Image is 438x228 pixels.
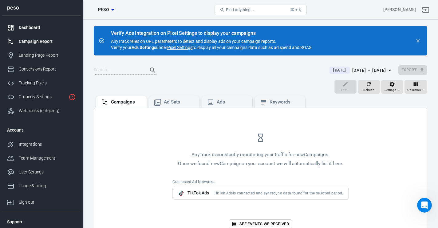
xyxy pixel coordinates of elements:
div: Sign out [19,199,76,206]
a: Property Settings [2,90,81,104]
div: Usage & billing [19,183,76,189]
button: peso [91,4,121,15]
a: Conversions Report [2,62,81,76]
div: Tracking Pixels [19,80,76,86]
div: Landing Page Report [19,52,76,59]
li: Account [2,123,81,137]
p: Once we found new Campaign on your account we will automatically list it here. [172,161,348,167]
a: Tracking Pixels [2,76,81,90]
span: Connected Ad Networks [172,179,214,184]
span: [DATE] [331,67,348,73]
a: Dashboard [2,21,81,35]
div: Dashboard [19,24,76,31]
div: ⌘ + K [290,7,302,12]
a: Landing Page Report [2,48,81,62]
div: Property Settings [19,94,66,100]
a: Sign out [2,193,81,209]
a: User Settings [2,165,81,179]
div: User Settings [19,169,76,175]
button: Columns [404,80,427,94]
a: Campaign Report [2,35,81,48]
div: Campaigns [111,99,142,105]
a: Pixel Settings [167,44,192,51]
button: close [414,36,422,45]
span: Settings [385,87,397,93]
a: Webhooks (outgoing) [2,104,81,118]
button: Search [145,63,160,78]
p: AnyTrack is constantly monitoring your traffic for new Campaigns . [172,152,348,158]
span: peso [98,6,109,14]
svg: Property is not installed yet [69,93,76,101]
span: TikTok Ads is connected and synced, no data found for the selected period. [214,191,343,196]
div: Team Management [19,155,76,161]
span: Refresh [363,87,374,93]
a: Sign out [418,2,433,17]
div: Campaign Report [19,38,76,45]
a: Team Management [2,151,81,165]
iframe: Intercom live chat [417,198,432,213]
a: Usage & billing [2,179,81,193]
input: Search... [94,66,143,74]
button: [DATE][DATE] － [DATE] [325,65,398,75]
div: Ads [217,99,247,105]
div: Ad Sets [164,99,195,105]
a: Integrations [2,137,81,151]
button: Settings [381,80,403,94]
div: [DATE] － [DATE] [352,67,386,74]
div: Keywords [270,99,300,105]
span: TikTok Ads [187,190,209,196]
button: Refresh [358,80,380,94]
div: Verify Ads Integration on Pixel Settings to display your campaigns [111,30,313,36]
button: Find anything...⌘ + K [215,5,307,15]
div: Account id: tKQwVset [383,6,416,13]
div: Integrations [19,141,76,148]
strong: Ads Settings [132,45,156,50]
div: Conversions Report [19,66,76,72]
div: Webhooks (outgoing) [19,108,76,114]
span: Find anything... [226,7,254,12]
span: Columns [407,87,421,93]
div: peso [2,5,81,10]
div: AnyTrack relies on URL parameters to detect and display ads on your campaign reports. Verify your... [111,31,313,51]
